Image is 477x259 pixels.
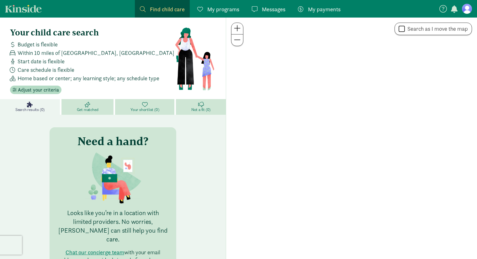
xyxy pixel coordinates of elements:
a: Get matched [61,99,115,115]
span: Budget is flexible [18,40,58,49]
span: My programs [207,5,239,13]
span: Start date is flexible [18,57,65,66]
button: Chat our concierge team [66,249,124,256]
p: Looks like you’re in a location with limited providers. No worries, [PERSON_NAME] can still help ... [57,209,169,244]
a: Not a fit (0) [176,99,226,115]
label: Search as I move the map [405,25,468,33]
span: Home based or center; any learning style; any schedule type [18,74,159,82]
span: Get matched [77,107,98,112]
span: Care schedule is flexible [18,66,74,74]
span: Not a fit (0) [191,107,210,112]
a: Your shortlist (0) [115,99,176,115]
span: My payments [308,5,341,13]
span: Messages [262,5,285,13]
span: Find child care [150,5,185,13]
span: Search results (0) [15,107,45,112]
h3: Need a hand? [77,135,148,147]
h4: Your child care search [10,28,175,38]
span: Your shortlist (0) [130,107,159,112]
a: Kinside [5,5,42,13]
button: Adjust your criteria [10,86,61,94]
span: Within 10 miles of [GEOGRAPHIC_DATA], [GEOGRAPHIC_DATA] [18,49,174,57]
span: Adjust your criteria [18,86,59,94]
